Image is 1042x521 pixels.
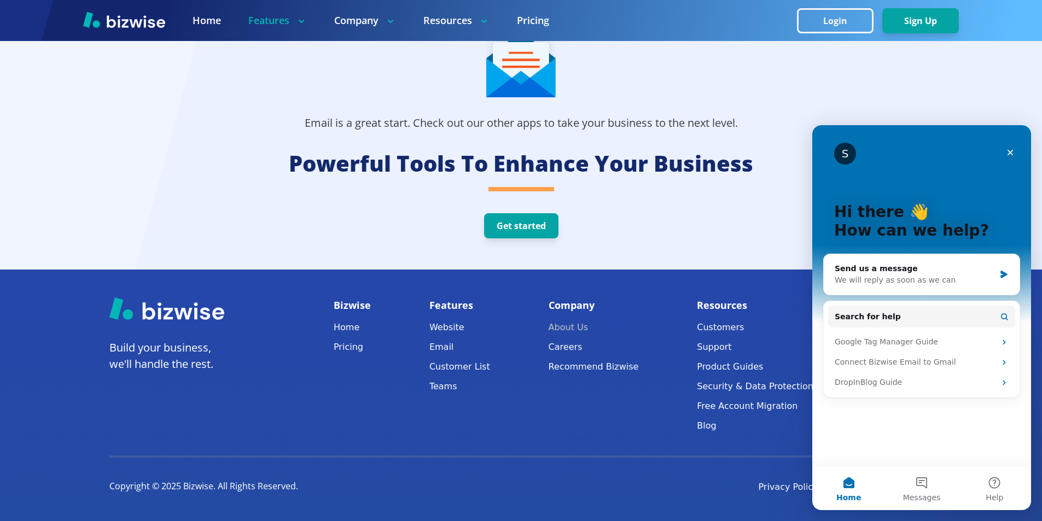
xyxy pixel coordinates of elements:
a: Security & Data Protection [697,379,813,394]
img: Email app icon [486,32,556,97]
a: Home [334,320,371,335]
p: Build your business, we'll handle the rest. [109,339,224,372]
img: Bizwise Logo [83,11,165,28]
a: Website [429,320,490,335]
p: Resources [423,14,490,27]
a: Careers [549,339,639,355]
p: Company [334,14,396,27]
img: Bizwise Logo [109,297,224,320]
a: Customers [697,320,813,335]
p: Features [429,297,490,313]
a: Email [429,339,490,355]
a: Product Guides [697,359,813,374]
p: Company [549,297,639,313]
button: Login [797,8,874,33]
a: Get started [484,191,558,238]
a: About Us [549,320,639,335]
button: Support [697,339,813,355]
p: Features [248,14,307,27]
a: Home [193,14,221,27]
p: Copyright © 2025 Bizwise. All Rights Reserved. [109,481,298,493]
a: Pricing [517,14,549,27]
a: Sign Up [882,16,959,26]
a: Free Account Migration [697,399,813,414]
button: Sign Up [882,8,959,33]
button: Get started [484,213,558,238]
h2: Powerful Tools To Enhance Your Business [289,149,753,178]
a: Privacy Policy [758,481,818,494]
a: Blog [697,418,813,434]
a: Customer List [429,359,490,374]
a: Pricing [334,339,371,355]
p: Email is a great start. Check out our other apps to take your business to the next level. [305,115,738,131]
p: Bizwise [334,297,371,313]
iframe: Intercom live chat [812,125,1031,510]
a: Teams [429,379,490,394]
a: Login [797,16,882,26]
a: Recommend Bizwise [549,359,639,374]
p: Resources [697,297,813,313]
